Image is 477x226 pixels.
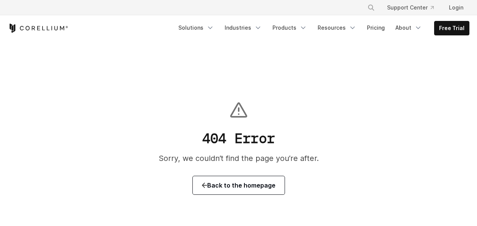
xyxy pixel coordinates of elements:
[391,21,427,35] a: About
[313,21,361,35] a: Resources
[381,1,440,14] a: Support Center
[220,21,266,35] a: Industries
[434,21,469,35] a: Free Trial
[268,21,312,35] a: Products
[174,21,469,35] div: Navigation Menu
[193,176,285,194] a: Back to the homepage
[358,1,469,14] div: Navigation Menu
[443,1,469,14] a: Login
[202,181,275,190] span: Back to the homepage
[8,24,68,33] a: Corellium Home
[364,1,378,14] button: Search
[174,21,219,35] a: Solutions
[362,21,389,35] a: Pricing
